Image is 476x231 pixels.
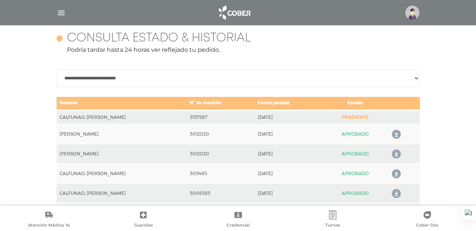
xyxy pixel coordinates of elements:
td: APROBADO [323,164,387,183]
span: Turnos [325,222,340,229]
td: APROBADO [323,183,387,203]
img: profile-placeholder.svg [405,6,419,20]
a: Cober Doc [380,211,475,230]
a: Atención Médica Ya [1,211,96,230]
h4: Consulta estado & historial [67,31,251,45]
td: [DATE] [255,164,323,183]
td: PENDIENTE [323,110,387,124]
td: Estado [323,96,387,110]
a: Turnos [285,211,380,230]
span: Guardias [134,222,153,229]
td: Fecha pedido [255,96,323,110]
td: [DATE] [255,203,323,223]
td: N° de Gestión [187,96,255,110]
td: 3012020 [187,144,255,164]
td: CALFUNAO, [PERSON_NAME] [57,110,187,124]
td: [DATE] [255,183,323,203]
td: APROBADO [323,203,387,223]
td: [DATE] [255,124,323,144]
td: 3006393 [187,183,255,203]
span: Cober Doc [416,222,438,229]
td: Nombre [57,96,187,110]
td: 3006393 [187,203,255,223]
td: CALFUNAO, [PERSON_NAME] [57,164,187,183]
a: Guardias [96,211,191,230]
td: [DATE] [255,144,323,164]
td: 3011495 [187,164,255,183]
td: CALFUNAO, [PERSON_NAME] [57,203,187,223]
td: 3157597 [187,110,255,124]
span: Atención Médica Ya [28,222,70,229]
td: CALFUNAO, [PERSON_NAME] [57,183,187,203]
td: APROBADO [323,124,387,144]
td: [PERSON_NAME] [57,124,187,144]
td: [PERSON_NAME] [57,144,187,164]
img: Cober_menu-lines-white.svg [57,8,66,18]
a: Credencial [191,211,285,230]
span: Credencial [227,222,250,229]
p: Podría tardar hasta 24 horas ver reflejado tu pedido. [57,45,420,54]
td: [DATE] [255,110,323,124]
td: APROBADO [323,144,387,164]
img: logo_cober_home-white.png [215,4,254,22]
td: 3012020 [187,124,255,144]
